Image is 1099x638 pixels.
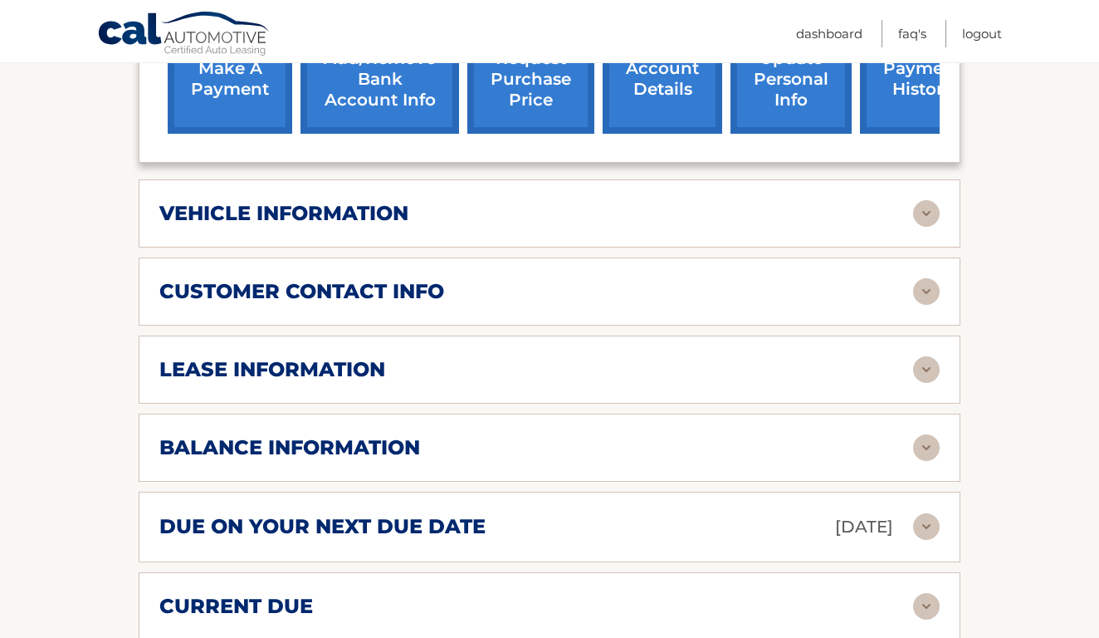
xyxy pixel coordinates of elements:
[159,594,313,619] h2: current due
[913,434,940,461] img: accordion-rest.svg
[796,20,862,47] a: Dashboard
[159,201,408,226] h2: vehicle information
[159,514,486,539] h2: due on your next due date
[962,20,1002,47] a: Logout
[467,25,594,134] a: request purchase price
[168,25,292,134] a: make a payment
[730,25,852,134] a: update personal info
[97,11,271,59] a: Cal Automotive
[913,200,940,227] img: accordion-rest.svg
[159,357,385,382] h2: lease information
[159,279,444,304] h2: customer contact info
[898,20,926,47] a: FAQ's
[835,513,893,542] p: [DATE]
[913,356,940,383] img: accordion-rest.svg
[159,435,420,460] h2: balance information
[913,278,940,305] img: accordion-rest.svg
[603,25,722,134] a: account details
[300,25,459,134] a: Add/Remove bank account info
[860,25,984,134] a: payment history
[913,593,940,620] img: accordion-rest.svg
[913,513,940,540] img: accordion-rest.svg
